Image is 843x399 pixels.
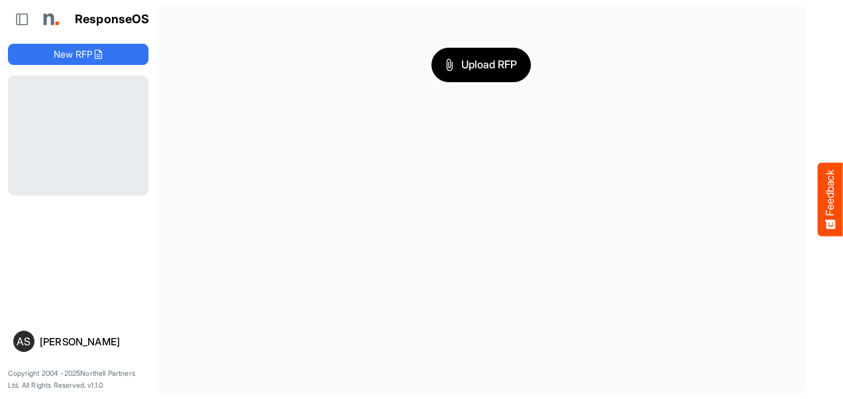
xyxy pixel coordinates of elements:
span: AS [17,336,30,347]
div: [PERSON_NAME] [40,337,143,347]
button: New RFP [8,44,148,65]
h1: ResponseOS [75,13,150,27]
button: Upload RFP [431,48,531,82]
div: Loading... [8,76,148,196]
span: Upload RFP [445,56,517,74]
img: Northell [36,6,63,32]
button: Feedback [818,163,843,237]
p: Copyright 2004 - 2025 Northell Partners Ltd. All Rights Reserved. v 1.1.0 [8,368,148,391]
